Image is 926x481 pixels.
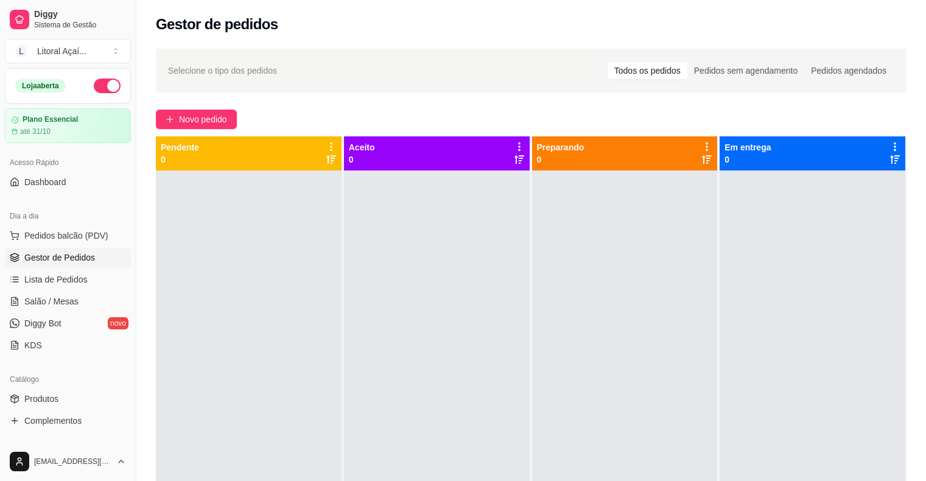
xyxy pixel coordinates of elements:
div: Catálogo [5,370,131,389]
span: Salão / Mesas [24,295,79,307]
span: Pedidos balcão (PDV) [24,230,108,242]
span: plus [166,115,174,124]
button: Select a team [5,39,131,63]
p: Aceito [349,141,375,153]
div: Dia a dia [5,206,131,226]
a: KDS [5,335,131,355]
a: Diggy Botnovo [5,314,131,333]
div: Pedidos sem agendamento [687,62,804,79]
span: Diggy [34,9,126,20]
button: Alterar Status [94,79,121,93]
span: Complementos [24,415,82,427]
a: Lista de Pedidos [5,270,131,289]
div: Loja aberta [15,79,66,93]
button: [EMAIL_ADDRESS][DOMAIN_NAME] [5,447,131,476]
h2: Gestor de pedidos [156,15,278,34]
a: Salão / Mesas [5,292,131,311]
span: [EMAIL_ADDRESS][DOMAIN_NAME] [34,457,111,466]
span: Dashboard [24,176,66,188]
div: Litoral Açaí ... [37,45,86,57]
a: Gestor de Pedidos [5,248,131,267]
p: 0 [349,153,375,166]
span: Produtos [24,393,58,405]
div: Pedidos agendados [804,62,893,79]
p: 0 [161,153,199,166]
span: Lista de Pedidos [24,273,88,286]
a: Produtos [5,389,131,409]
p: 0 [724,153,771,166]
div: Acesso Rápido [5,153,131,172]
article: Plano Essencial [23,115,78,124]
span: KDS [24,339,42,351]
article: até 31/10 [20,127,51,136]
a: Dashboard [5,172,131,192]
p: Em entrega [724,141,771,153]
p: Preparando [537,141,584,153]
a: DiggySistema de Gestão [5,5,131,34]
span: Gestor de Pedidos [24,251,95,264]
button: Pedidos balcão (PDV) [5,226,131,245]
span: Sistema de Gestão [34,20,126,30]
a: Complementos [5,411,131,430]
div: Todos os pedidos [608,62,687,79]
span: Selecione o tipo dos pedidos [168,64,277,77]
button: Novo pedido [156,110,237,129]
p: Pendente [161,141,199,153]
span: Diggy Bot [24,317,61,329]
p: 0 [537,153,584,166]
span: Novo pedido [179,113,227,126]
span: L [15,45,27,57]
a: Plano Essencialaté 31/10 [5,108,131,143]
